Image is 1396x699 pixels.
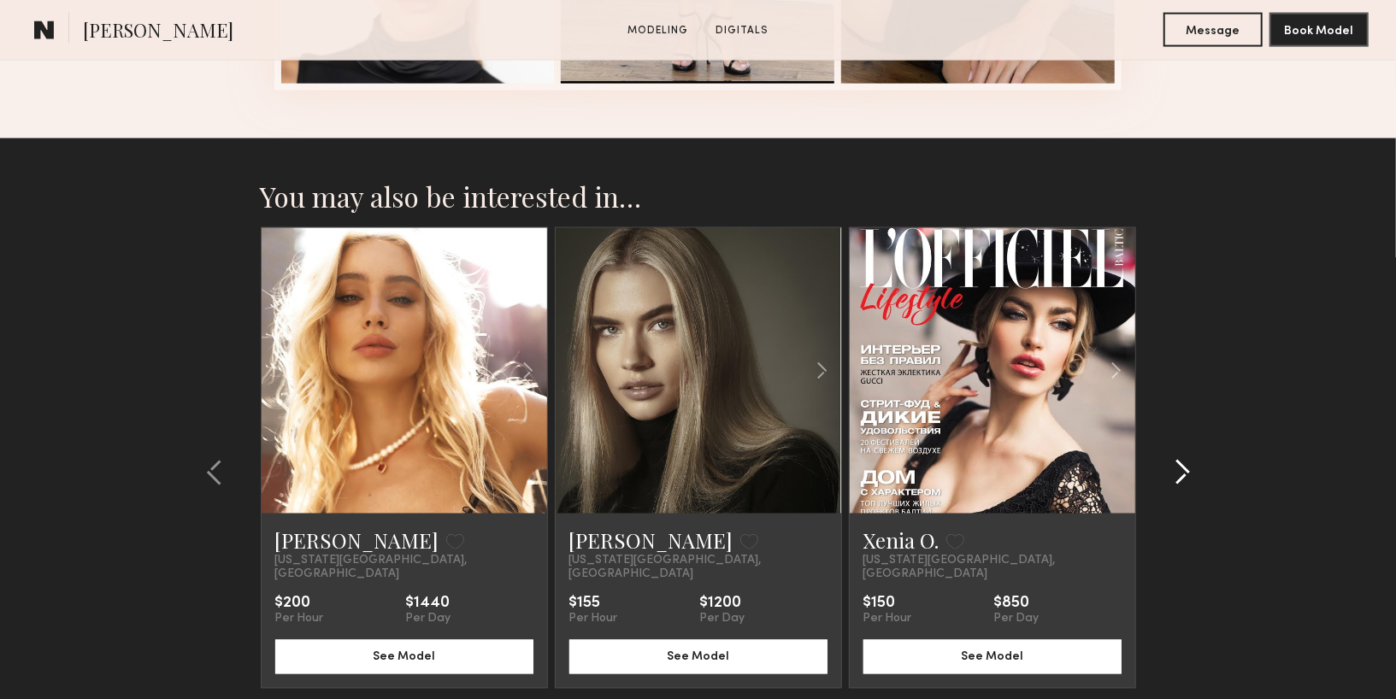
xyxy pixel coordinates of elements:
[863,613,912,626] div: Per Hour
[275,527,439,555] a: [PERSON_NAME]
[1269,13,1369,47] button: Book Model
[863,640,1122,674] button: See Model
[569,527,733,555] a: [PERSON_NAME]
[863,649,1122,663] a: See Model
[275,613,324,626] div: Per Hour
[1163,13,1263,47] button: Message
[569,613,618,626] div: Per Hour
[994,613,1040,626] div: Per Day
[994,596,1040,613] div: $850
[1269,22,1369,37] a: Book Model
[569,596,618,613] div: $155
[700,596,745,613] div: $1200
[569,555,828,582] span: [US_STATE][GEOGRAPHIC_DATA], [GEOGRAPHIC_DATA]
[406,613,451,626] div: Per Day
[863,596,912,613] div: $150
[709,23,775,38] a: Digitals
[863,527,940,555] a: Xenia O.
[261,179,1136,214] h2: You may also be interested in…
[275,555,533,582] span: [US_STATE][GEOGRAPHIC_DATA], [GEOGRAPHIC_DATA]
[275,640,533,674] button: See Model
[621,23,695,38] a: Modeling
[569,640,828,674] button: See Model
[406,596,451,613] div: $1440
[275,596,324,613] div: $200
[83,17,233,47] span: [PERSON_NAME]
[275,649,533,663] a: See Model
[569,649,828,663] a: See Model
[700,613,745,626] div: Per Day
[863,555,1122,582] span: [US_STATE][GEOGRAPHIC_DATA], [GEOGRAPHIC_DATA]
